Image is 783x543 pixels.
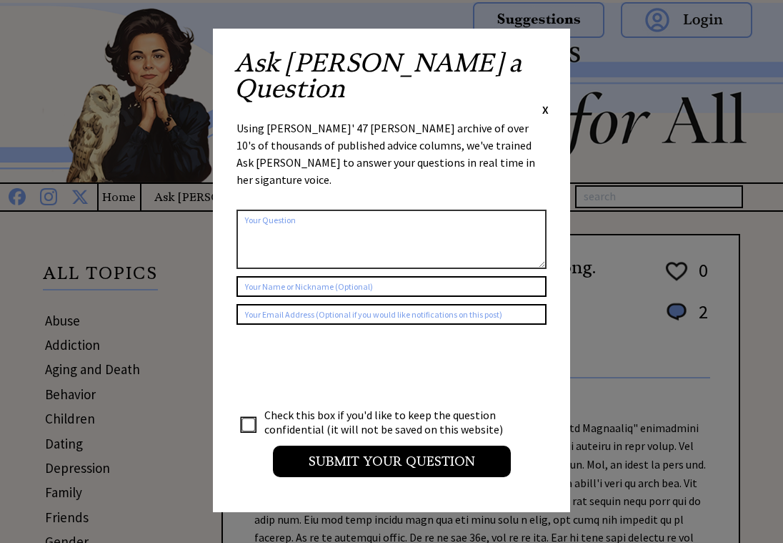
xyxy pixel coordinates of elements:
[234,50,549,102] h2: Ask [PERSON_NAME] a Question
[264,407,517,437] td: Check this box if you'd like to keep the question confidential (it will not be saved on this webs...
[273,446,511,477] input: Submit your Question
[236,119,547,202] div: Using [PERSON_NAME]' 47 [PERSON_NAME] archive of over 10's of thousands of published advice colum...
[236,339,454,395] iframe: reCAPTCHA
[542,102,549,117] span: X
[236,304,547,325] input: Your Email Address (Optional if you would like notifications on this post)
[236,276,547,297] input: Your Name or Nickname (Optional)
